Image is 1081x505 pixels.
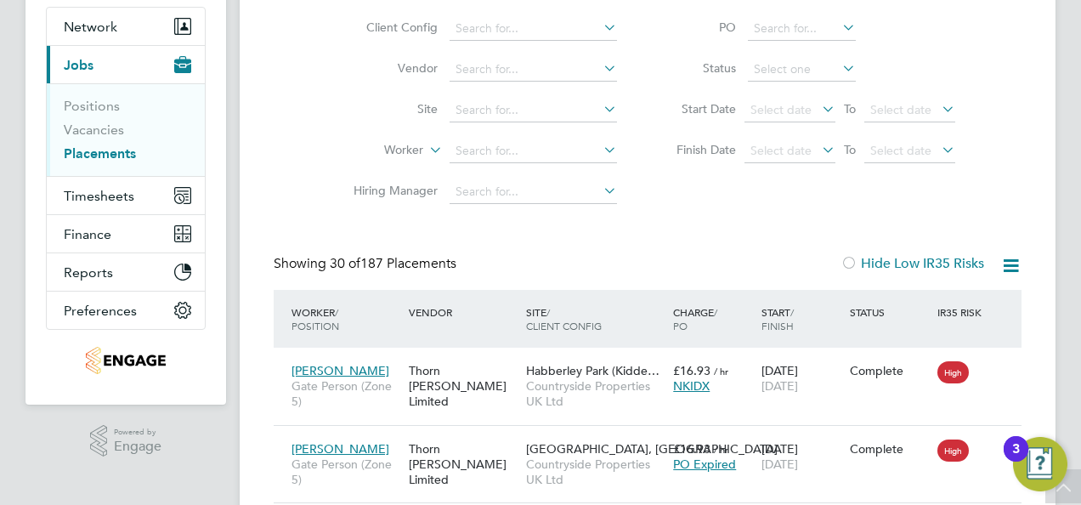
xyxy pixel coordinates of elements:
[64,188,134,204] span: Timesheets
[64,145,136,162] a: Placements
[757,433,846,480] div: [DATE]
[757,355,846,402] div: [DATE]
[291,363,389,378] span: [PERSON_NAME]
[330,255,456,272] span: 187 Placements
[846,297,934,327] div: Status
[669,297,757,341] div: Charge
[287,354,1022,368] a: [PERSON_NAME]Gate Person (Zone 5)Thorn [PERSON_NAME] LimitedHabberley Park (Kidde…Countryside Pro...
[450,17,617,41] input: Search for...
[450,99,617,122] input: Search for...
[340,101,438,116] label: Site
[937,440,969,462] span: High
[748,17,856,41] input: Search for...
[673,441,710,457] span: £16.93
[757,297,846,341] div: Start
[1013,437,1067,491] button: Open Resource Center, 3 new notifications
[1012,449,1020,471] div: 3
[47,177,205,214] button: Timesheets
[750,102,812,117] span: Select date
[526,441,778,457] span: [GEOGRAPHIC_DATA], [GEOGRAPHIC_DATA]
[761,305,794,332] span: / Finish
[64,57,93,73] span: Jobs
[839,98,861,120] span: To
[750,143,812,158] span: Select date
[933,297,992,327] div: IR35 Risk
[114,440,161,454] span: Engage
[673,378,710,394] span: NKIDX
[659,20,736,35] label: PO
[748,58,856,82] input: Select one
[291,457,400,487] span: Gate Person (Zone 5)
[714,365,728,377] span: / hr
[47,253,205,291] button: Reports
[450,139,617,163] input: Search for...
[522,297,669,341] div: Site
[47,8,205,45] button: Network
[287,432,1022,446] a: [PERSON_NAME]Gate Person (Zone 5)Thorn [PERSON_NAME] Limited[GEOGRAPHIC_DATA], [GEOGRAPHIC_DATA]C...
[526,305,602,332] span: / Client Config
[714,443,728,456] span: / hr
[870,143,931,158] span: Select date
[64,303,137,319] span: Preferences
[405,297,522,327] div: Vendor
[274,255,460,273] div: Showing
[64,122,124,138] a: Vacancies
[450,58,617,82] input: Search for...
[405,433,522,496] div: Thorn [PERSON_NAME] Limited
[840,255,984,272] label: Hide Low IR35 Risks
[526,363,659,378] span: Habberley Park (Kidde…
[325,142,423,159] label: Worker
[673,457,736,472] span: PO Expired
[330,255,360,272] span: 30 of
[659,142,736,157] label: Finish Date
[64,98,120,114] a: Positions
[937,361,969,383] span: High
[340,20,438,35] label: Client Config
[291,441,389,457] span: [PERSON_NAME]
[673,305,717,332] span: / PO
[870,102,931,117] span: Select date
[86,347,165,374] img: thornbaker-logo-retina.png
[526,457,665,487] span: Countryside Properties UK Ltd
[47,83,205,176] div: Jobs
[291,305,339,332] span: / Position
[850,441,930,457] div: Complete
[90,425,162,457] a: Powered byEngage
[673,363,710,378] span: £16.93
[659,101,736,116] label: Start Date
[47,215,205,252] button: Finance
[450,180,617,204] input: Search for...
[47,292,205,329] button: Preferences
[64,19,117,35] span: Network
[64,226,111,242] span: Finance
[761,457,798,472] span: [DATE]
[47,46,205,83] button: Jobs
[64,264,113,281] span: Reports
[405,355,522,418] div: Thorn [PERSON_NAME] Limited
[526,378,665,409] span: Countryside Properties UK Ltd
[46,347,206,374] a: Go to home page
[839,139,861,161] span: To
[761,378,798,394] span: [DATE]
[850,363,930,378] div: Complete
[340,183,438,198] label: Hiring Manager
[287,297,405,341] div: Worker
[340,60,438,76] label: Vendor
[291,378,400,409] span: Gate Person (Zone 5)
[659,60,736,76] label: Status
[114,425,161,440] span: Powered by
